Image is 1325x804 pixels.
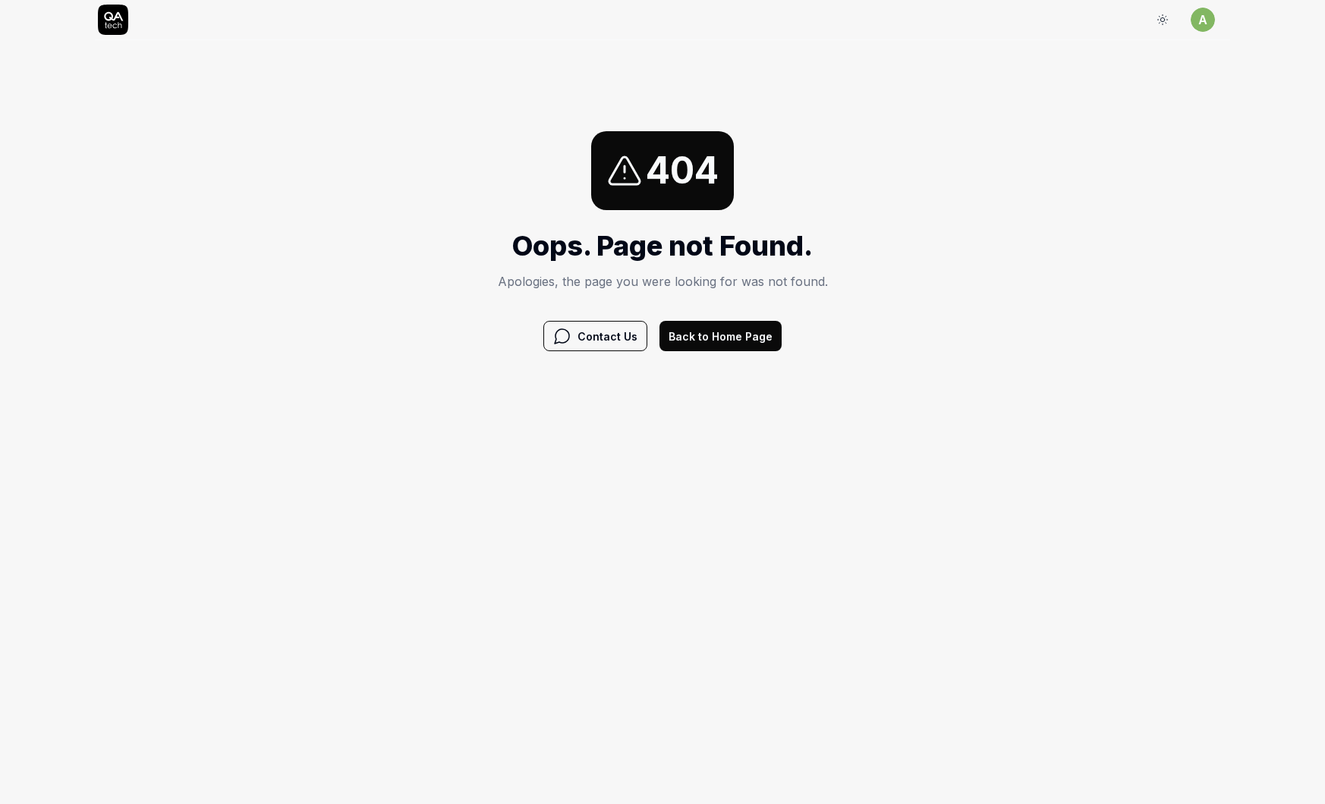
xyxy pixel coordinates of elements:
button: Back to Home Page [659,321,782,351]
button: Contact Us [543,321,647,351]
h1: Oops. Page not Found. [498,225,828,266]
button: a [1191,8,1215,32]
span: 404 [646,143,719,198]
p: Apologies, the page you were looking for was not found. [498,272,828,291]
